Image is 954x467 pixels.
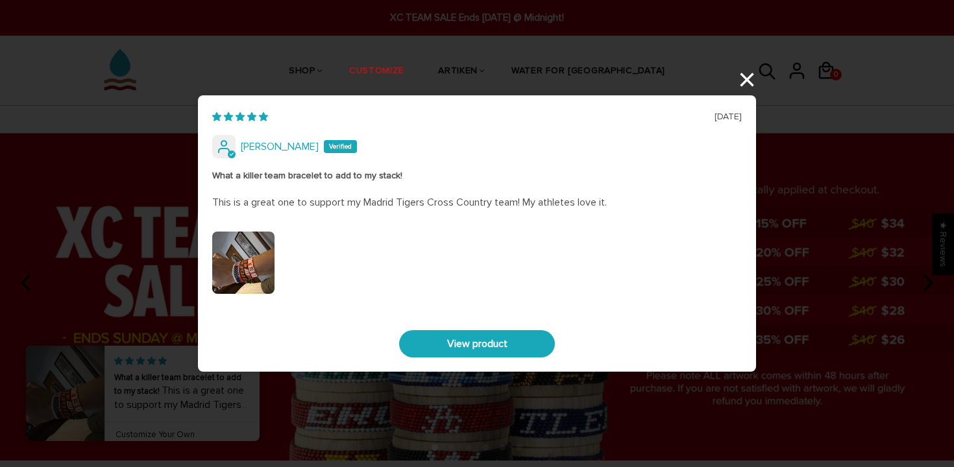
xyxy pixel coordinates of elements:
a: WATER FOR [GEOGRAPHIC_DATA] [511,38,665,106]
button: × [725,64,756,95]
a: CUSTOMIZE [349,38,404,106]
a: Link to user picture 0 [212,232,275,294]
p: This is a great one to support my Madrid Tigers Cross Country team! My athletes love it. [212,194,742,211]
span: [PERSON_NAME] [241,142,319,151]
span: 5 star review [212,110,268,125]
b: What a killer team bracelet to add to my stack! [212,169,742,184]
img: User picture [212,232,275,294]
a: View product [399,330,555,357]
span: [DATE] [715,110,742,125]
